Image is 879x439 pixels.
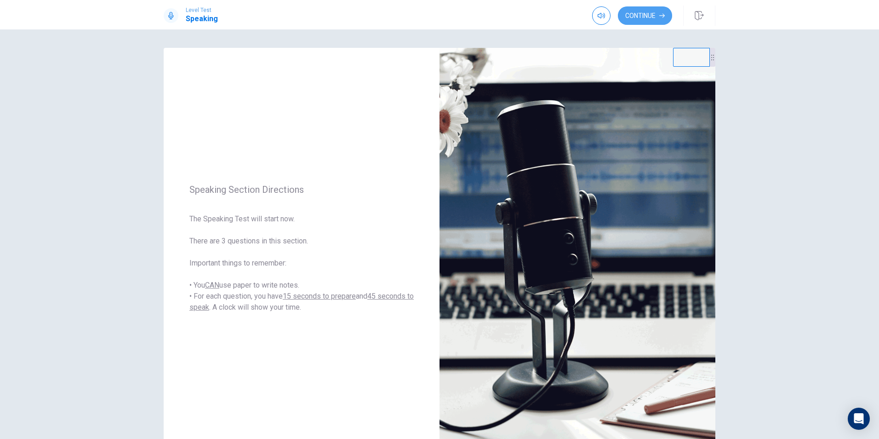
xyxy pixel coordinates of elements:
[186,7,218,13] span: Level Test
[189,184,414,195] span: Speaking Section Directions
[186,13,218,24] h1: Speaking
[848,408,870,430] div: Open Intercom Messenger
[283,292,356,300] u: 15 seconds to prepare
[189,214,414,313] span: The Speaking Test will start now. There are 3 questions in this section. Important things to reme...
[205,281,219,289] u: CAN
[618,6,672,25] button: Continue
